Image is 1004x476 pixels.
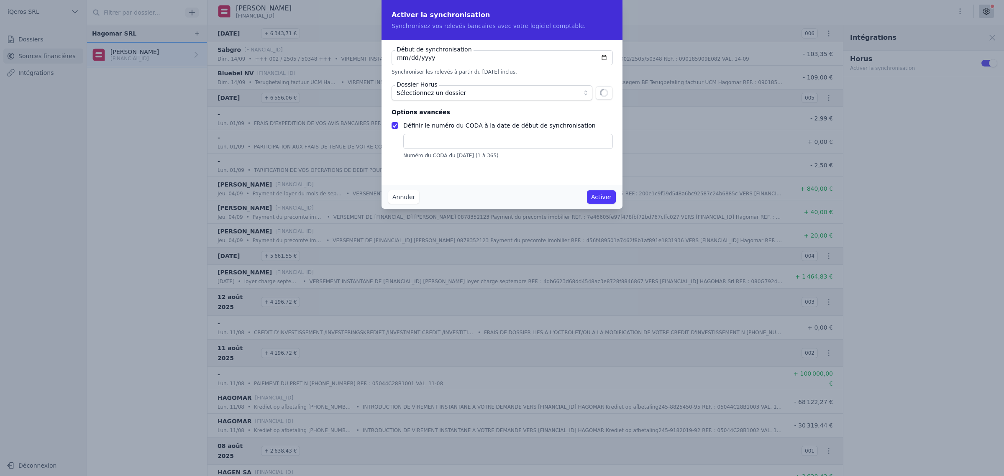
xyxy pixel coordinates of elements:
[403,152,612,159] p: Numéro du CODA du [DATE] (1 à 365)
[392,85,592,100] button: Sélectionnez un dossier
[395,80,439,89] label: Dossier Horus
[397,88,466,98] span: Sélectionnez un dossier
[392,69,612,75] p: Synchroniser les relevés à partir du [DATE] inclus.
[392,107,450,117] legend: Options avancées
[392,10,612,20] h2: Activer la synchronisation
[392,22,612,30] p: Synchronisez vos relevés bancaires avec votre logiciel comptable.
[388,190,419,204] button: Annuler
[587,190,616,204] button: Activer
[403,122,596,129] label: Définir le numéro du CODA à la date de début de synchronisation
[395,45,474,54] label: Début de synchronisation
